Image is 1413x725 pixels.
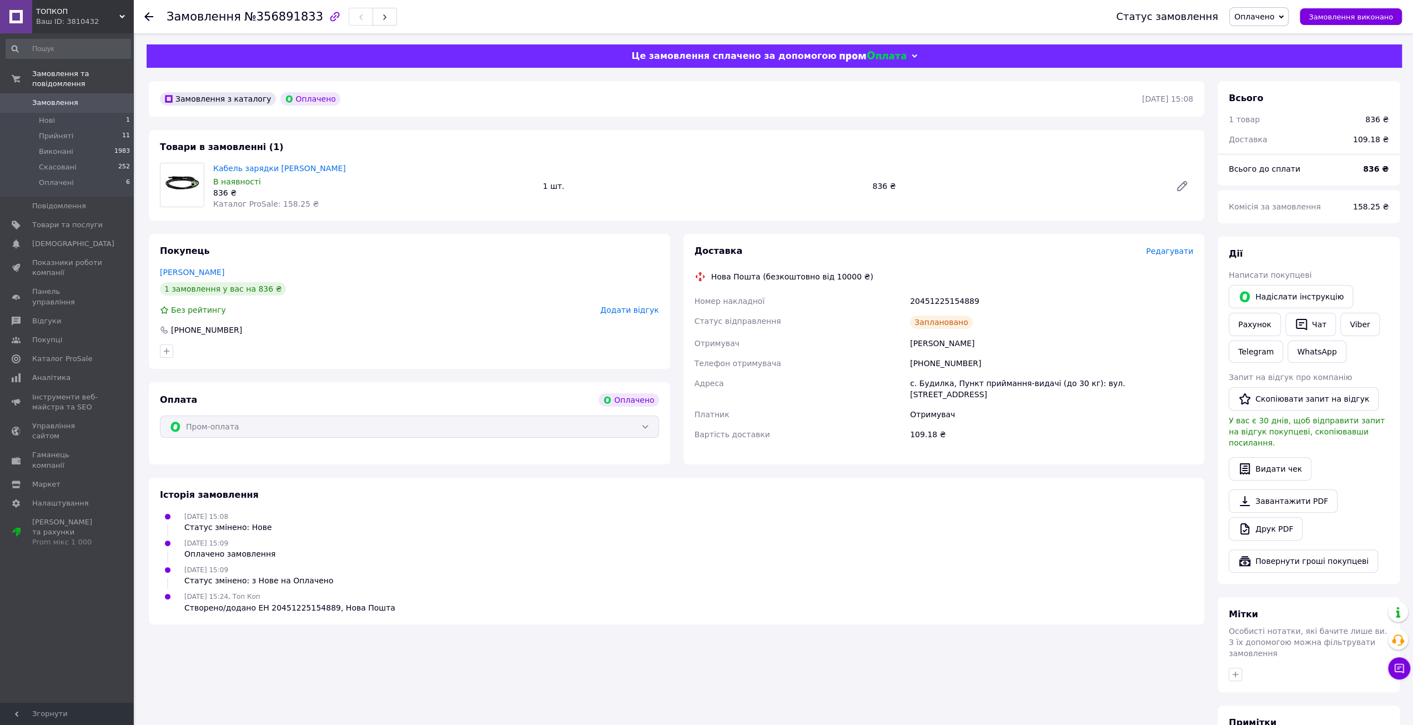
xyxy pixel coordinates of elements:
[839,51,906,62] img: evopay logo
[1229,202,1321,211] span: Комісія за замовлення
[122,131,130,141] span: 11
[1229,285,1353,308] button: Надіслати інструкцію
[39,162,77,172] span: Скасовані
[1229,373,1352,382] span: Запит на відгук про компанію
[1229,313,1281,336] button: Рахунок
[32,479,61,489] span: Маркет
[908,333,1195,353] div: [PERSON_NAME]
[695,430,770,439] span: Вартість доставки
[1229,341,1283,363] a: Telegram
[908,353,1195,373] div: [PHONE_NUMBER]
[631,51,836,61] span: Це замовлення сплачено за допомогою
[32,239,114,249] span: [DEMOGRAPHIC_DATA]
[1353,202,1389,211] span: 158.25 ₴
[32,354,92,364] span: Каталог ProSale
[114,147,130,157] span: 1983
[36,7,119,17] span: ТОПКОП
[184,539,228,547] span: [DATE] 15:09
[695,339,740,348] span: Отримувач
[39,116,55,126] span: Нові
[244,10,323,23] span: №356891833
[171,306,226,314] span: Без рейтингу
[184,602,395,613] div: Створено/додано ЕН 20451225154889, Нова Пошта
[36,17,133,27] div: Ваш ID: 3810432
[184,575,333,586] div: Статус змінено: з Нове на Оплачено
[908,424,1195,444] div: 109.18 ₴
[32,258,103,278] span: Показники роботи компанії
[1346,127,1395,152] div: 109.18 ₴
[184,593,260,601] span: [DATE] 15:24, Топ Коп
[1229,164,1300,173] span: Всього до сплати
[160,282,286,296] div: 1 замовлення у вас на 836 ₴
[160,142,284,152] span: Товари в замовленні (1)
[184,566,228,574] span: [DATE] 15:09
[39,147,73,157] span: Виконані
[126,178,130,188] span: 6
[32,517,103,548] span: [PERSON_NAME] та рахунки
[32,537,103,547] div: Prom мікс 1 000
[213,187,534,198] div: 836 ₴
[32,220,103,230] span: Товари та послуги
[39,131,73,141] span: Прийняті
[160,92,276,106] div: Замовлення з каталогу
[1229,387,1379,411] button: Скопіювати запит на відгук
[599,393,658,407] div: Оплачено
[126,116,130,126] span: 1
[118,162,130,172] span: 252
[160,394,197,405] span: Оплата
[1229,416,1385,447] span: У вас є 30 днів, щоб відправити запит на відгук покупцеві, скопіювавши посилання.
[160,246,210,256] span: Покупець
[908,373,1195,404] div: с. Будилка, Пункт приймання-видачі (до 30 кг): вул. [STREET_ADDRESS]
[213,164,346,173] a: Кабель зарядки [PERSON_NAME]
[908,291,1195,311] div: 20451225154889
[1229,135,1267,144] span: Доставка
[910,316,973,329] div: Заплановано
[1229,627,1387,658] span: Особисті нотатки, які бачите лише ви. З їх допомогою можна фільтрувати замовлення
[1171,175,1193,197] a: Редагувати
[32,498,89,508] span: Налаштування
[160,168,204,202] img: Кабель зарядки Nokta Makro
[6,39,131,59] input: Пошук
[695,317,781,326] span: Статус відправлення
[184,513,228,521] span: [DATE] 15:08
[184,522,272,533] div: Статус змінено: Нове
[1309,13,1393,21] span: Замовлення виконано
[908,404,1195,424] div: Отримувач
[160,489,259,500] span: Історія замовлення
[1365,114,1389,125] div: 836 ₴
[184,548,275,559] div: Оплачено замовлення
[39,178,74,188] span: Оплачені
[32,421,103,441] span: Управління сайтом
[32,450,103,470] span: Гаманець компанії
[1229,517,1303,541] a: Друк PDF
[32,335,62,345] span: Покупці
[32,287,103,307] span: Панель управління
[32,392,103,412] span: Інструменти веб-майстра та SEO
[1229,115,1260,124] span: 1 товар
[1229,489,1337,513] a: Завантажити PDF
[144,11,153,22] div: Повернутися назад
[868,178,1166,194] div: 836 ₴
[32,201,86,211] span: Повідомлення
[695,297,765,306] span: Номер накладної
[32,373,71,383] span: Аналітика
[1363,164,1389,173] b: 836 ₴
[1234,12,1274,21] span: Оплачено
[1146,247,1193,256] span: Редагувати
[167,10,241,23] span: Замовлення
[160,268,224,277] a: [PERSON_NAME]
[1229,93,1263,103] span: Всього
[1388,657,1410,679] button: Чат з покупцем
[1229,248,1243,259] span: Дії
[1229,271,1311,279] span: Написати покупцеві
[1142,94,1193,103] time: [DATE] 15:08
[695,410,730,419] span: Платник
[695,379,724,388] span: Адреса
[32,316,61,326] span: Відгуки
[1229,457,1311,481] button: Видати чек
[32,69,133,89] span: Замовлення та повідомлення
[708,271,876,282] div: Нова Пошта (безкоштовно від 10000 ₴)
[1340,313,1379,336] a: Viber
[695,246,743,256] span: Доставка
[213,177,261,186] span: В наявності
